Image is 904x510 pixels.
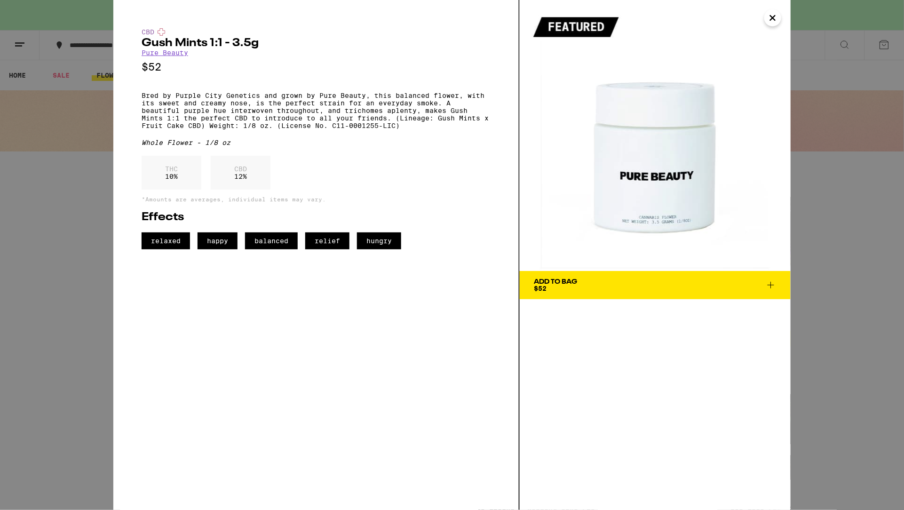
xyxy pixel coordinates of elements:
div: Whole Flower - 1/8 oz [142,139,491,146]
p: Bred by Purple City Genetics and grown by Pure Beauty, this balanced flower, with its sweet and c... [142,92,491,129]
div: Add To Bag [534,279,577,285]
div: 12 % [211,156,270,190]
p: $52 [142,61,491,73]
span: $52 [534,285,547,292]
div: CBD [142,28,491,36]
div: 10 % [142,156,201,190]
button: Redirect to URL [0,0,514,68]
button: Add To Bag$52 [520,271,791,299]
h2: Effects [142,212,491,223]
button: Close [764,9,781,26]
span: hungry [357,232,401,249]
p: CBD [234,165,247,173]
span: happy [198,232,238,249]
span: balanced [245,232,298,249]
img: cbdColor.svg [158,28,165,36]
a: Pure Beauty [142,49,188,56]
span: Hi. Need any help? [6,7,68,14]
p: THC [165,165,178,173]
span: relaxed [142,232,190,249]
p: *Amounts are averages, individual items may vary. [142,196,491,202]
h2: Gush Mints 1:1 - 3.5g [142,38,491,49]
span: relief [305,232,349,249]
